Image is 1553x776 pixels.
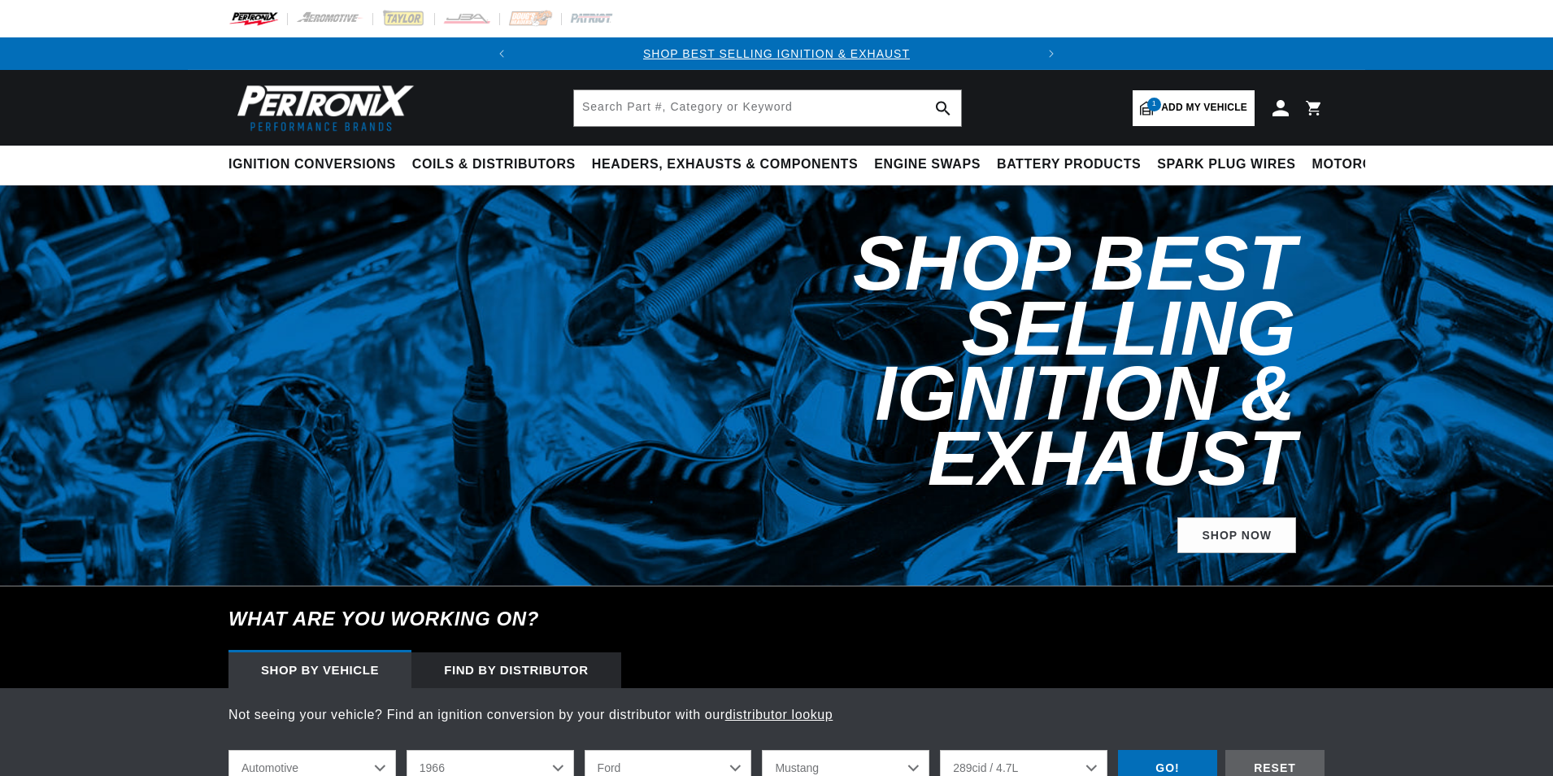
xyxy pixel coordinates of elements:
[485,37,518,70] button: Translation missing: en.sections.announcements.previous_announcement
[518,45,1035,63] div: 1 of 2
[1177,517,1296,554] a: SHOP NOW
[1161,100,1247,116] span: Add my vehicle
[874,156,981,173] span: Engine Swaps
[412,156,576,173] span: Coils & Distributors
[1035,37,1068,70] button: Translation missing: en.sections.announcements.next_announcement
[228,146,404,184] summary: Ignition Conversions
[228,80,415,136] img: Pertronix
[574,90,961,126] input: Search Part #, Category or Keyword
[1157,156,1295,173] span: Spark Plug Wires
[1133,90,1255,126] a: 1Add my vehicle
[1149,146,1303,184] summary: Spark Plug Wires
[228,156,396,173] span: Ignition Conversions
[997,156,1141,173] span: Battery Products
[518,45,1035,63] div: Announcement
[411,652,621,688] div: Find by Distributor
[1304,146,1417,184] summary: Motorcycle
[925,90,961,126] button: search button
[228,652,411,688] div: Shop by vehicle
[188,37,1365,70] slideshow-component: Translation missing: en.sections.announcements.announcement_bar
[404,146,584,184] summary: Coils & Distributors
[228,704,1325,726] p: Not seeing your vehicle? Find an ignition conversion by your distributor with our
[989,146,1149,184] summary: Battery Products
[1312,156,1409,173] span: Motorcycle
[584,146,866,184] summary: Headers, Exhausts & Components
[592,156,858,173] span: Headers, Exhausts & Components
[725,708,833,722] a: distributor lookup
[643,47,910,60] a: SHOP BEST SELLING IGNITION & EXHAUST
[1147,98,1161,111] span: 1
[601,231,1296,491] h2: Shop Best Selling Ignition & Exhaust
[188,586,1365,652] h6: What are you working on?
[866,146,989,184] summary: Engine Swaps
